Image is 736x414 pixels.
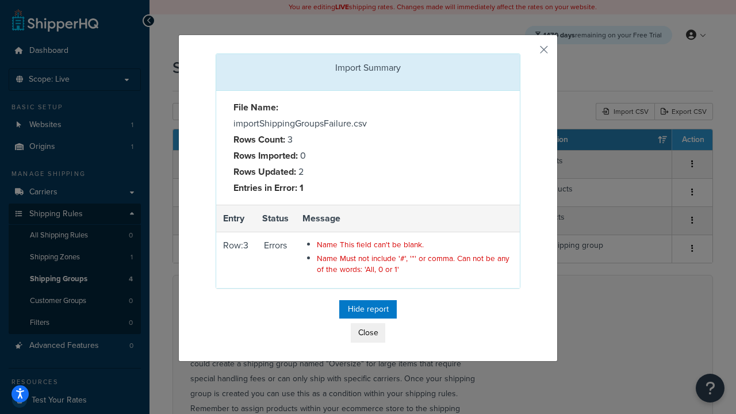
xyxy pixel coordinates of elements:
[225,63,511,73] h3: Import Summary
[216,205,255,232] th: Entry
[339,300,397,319] button: Hide report
[216,232,255,288] td: Row: 3
[255,205,296,232] th: Status
[317,239,424,250] span: Name This field can't be blank.
[233,133,285,146] strong: Rows Count:
[255,232,296,288] td: Errors
[233,101,278,114] strong: File Name:
[233,165,296,178] strong: Rows Updated:
[296,205,520,232] th: Message
[225,99,368,196] div: importShippingGroupsFailure.csv 3 0 2
[233,181,304,194] strong: Entries in Error: 1
[233,149,298,162] strong: Rows Imported:
[317,252,509,275] span: Name Must not include '#', '*' or comma. Can not be any of the words: 'All, 0 or 1'
[351,323,385,343] button: Close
